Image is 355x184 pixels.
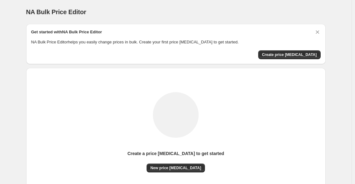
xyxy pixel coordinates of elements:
[26,8,86,15] span: NA Bulk Price Editor
[258,50,321,59] button: Create price change job
[147,164,205,172] button: New price [MEDICAL_DATA]
[314,29,321,35] button: Dismiss card
[127,150,224,157] p: Create a price [MEDICAL_DATA] to get started
[150,165,201,170] span: New price [MEDICAL_DATA]
[31,39,321,45] p: NA Bulk Price Editor helps you easily change prices in bulk. Create your first price [MEDICAL_DAT...
[262,52,317,57] span: Create price [MEDICAL_DATA]
[31,29,102,35] h2: Get started with NA Bulk Price Editor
